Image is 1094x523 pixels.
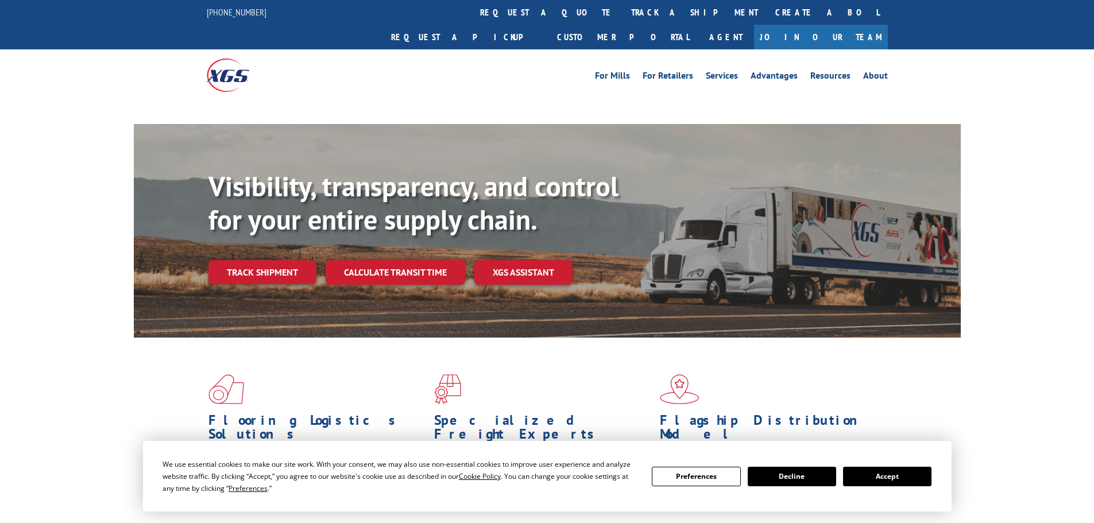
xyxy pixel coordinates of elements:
[698,25,754,49] a: Agent
[207,6,266,18] a: [PHONE_NUMBER]
[208,168,618,237] b: Visibility, transparency, and control for your entire supply chain.
[660,374,699,404] img: xgs-icon-flagship-distribution-model-red
[229,483,268,493] span: Preferences
[434,374,461,404] img: xgs-icon-focused-on-flooring-red
[143,441,952,512] div: Cookie Consent Prompt
[810,71,851,84] a: Resources
[474,260,573,285] a: XGS ASSISTANT
[754,25,888,49] a: Join Our Team
[548,25,698,49] a: Customer Portal
[434,413,651,447] h1: Specialized Freight Experts
[863,71,888,84] a: About
[208,374,244,404] img: xgs-icon-total-supply-chain-intelligence-red
[706,71,738,84] a: Services
[208,413,426,447] h1: Flooring Logistics Solutions
[660,413,877,447] h1: Flagship Distribution Model
[652,467,740,486] button: Preferences
[843,467,931,486] button: Accept
[326,260,465,285] a: Calculate transit time
[643,71,693,84] a: For Retailers
[751,71,798,84] a: Advantages
[748,467,836,486] button: Decline
[595,71,630,84] a: For Mills
[208,260,316,284] a: Track shipment
[382,25,548,49] a: Request a pickup
[459,471,501,481] span: Cookie Policy
[163,458,638,494] div: We use essential cookies to make our site work. With your consent, we may also use non-essential ...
